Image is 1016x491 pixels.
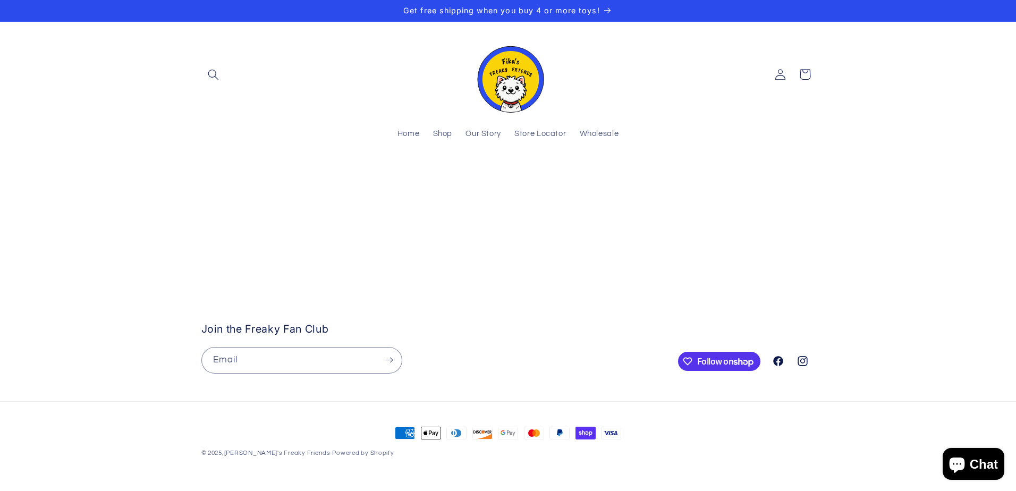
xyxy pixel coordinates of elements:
[426,123,459,146] a: Shop
[459,123,508,146] a: Our Story
[377,347,401,373] button: Subscribe
[201,450,331,456] small: © 2025,
[471,37,545,113] img: Fika's Freaky Friends
[514,129,566,139] span: Store Locator
[939,448,1007,482] inbox-online-store-chat: Shopify online store chat
[465,129,501,139] span: Our Story
[332,450,394,456] a: Powered by Shopify
[580,129,619,139] span: Wholesale
[433,129,453,139] span: Shop
[467,32,549,117] a: Fika's Freaky Friends
[573,123,625,146] a: Wholesale
[201,62,226,87] summary: Search
[508,123,573,146] a: Store Locator
[391,123,426,146] a: Home
[224,450,331,456] a: [PERSON_NAME]'s Freaky Friends
[201,323,673,336] h2: Join the Freaky Fan Club
[403,6,599,15] span: Get free shipping when you buy 4 or more toys!
[397,129,420,139] span: Home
